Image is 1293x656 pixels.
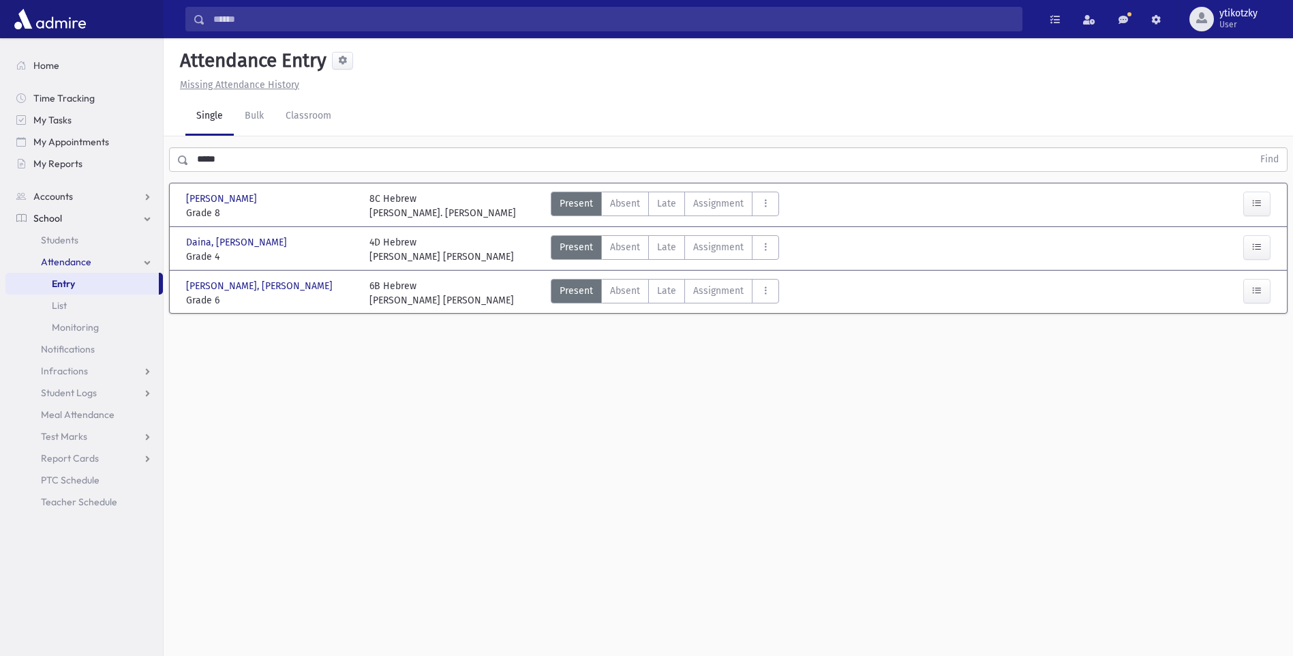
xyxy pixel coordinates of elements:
[369,279,514,308] div: 6B Hebrew [PERSON_NAME] [PERSON_NAME]
[551,192,779,220] div: AttTypes
[52,299,67,312] span: List
[174,49,326,72] h5: Attendance Entry
[5,316,163,338] a: Monitoring
[5,131,163,153] a: My Appointments
[551,279,779,308] div: AttTypes
[41,256,91,268] span: Attendance
[5,229,163,251] a: Students
[5,404,163,426] a: Meal Attendance
[41,474,100,486] span: PTC Schedule
[33,190,73,203] span: Accounts
[33,114,72,126] span: My Tasks
[52,321,99,333] span: Monitoring
[186,235,290,250] span: Daina, [PERSON_NAME]
[1252,148,1287,171] button: Find
[185,98,234,136] a: Single
[560,284,593,298] span: Present
[41,430,87,443] span: Test Marks
[41,343,95,355] span: Notifications
[560,240,593,254] span: Present
[186,206,356,220] span: Grade 8
[5,109,163,131] a: My Tasks
[5,153,163,175] a: My Reports
[5,491,163,513] a: Teacher Schedule
[33,59,59,72] span: Home
[41,408,115,421] span: Meal Attendance
[369,192,516,220] div: 8C Hebrew [PERSON_NAME]. [PERSON_NAME]
[657,196,676,211] span: Late
[5,295,163,316] a: List
[33,92,95,104] span: Time Tracking
[11,5,89,33] img: AdmirePro
[5,273,159,295] a: Entry
[5,447,163,469] a: Report Cards
[52,278,75,290] span: Entry
[5,55,163,76] a: Home
[5,251,163,273] a: Attendance
[610,240,640,254] span: Absent
[610,284,640,298] span: Absent
[275,98,342,136] a: Classroom
[180,79,299,91] u: Missing Attendance History
[5,185,163,207] a: Accounts
[369,235,514,264] div: 4D Hebrew [PERSON_NAME] [PERSON_NAME]
[5,469,163,491] a: PTC Schedule
[186,279,335,293] span: [PERSON_NAME], [PERSON_NAME]
[693,284,744,298] span: Assignment
[657,284,676,298] span: Late
[1219,19,1258,30] span: User
[41,496,117,508] span: Teacher Schedule
[186,192,260,206] span: [PERSON_NAME]
[5,426,163,447] a: Test Marks
[657,240,676,254] span: Late
[610,196,640,211] span: Absent
[560,196,593,211] span: Present
[186,293,356,308] span: Grade 6
[41,452,99,464] span: Report Cards
[234,98,275,136] a: Bulk
[551,235,779,264] div: AttTypes
[5,338,163,360] a: Notifications
[41,234,78,246] span: Students
[693,240,744,254] span: Assignment
[693,196,744,211] span: Assignment
[5,382,163,404] a: Student Logs
[5,87,163,109] a: Time Tracking
[1219,8,1258,19] span: ytikotzky
[41,365,88,377] span: Infractions
[33,136,109,148] span: My Appointments
[174,79,299,91] a: Missing Attendance History
[33,158,82,170] span: My Reports
[186,250,356,264] span: Grade 4
[41,387,97,399] span: Student Logs
[5,360,163,382] a: Infractions
[5,207,163,229] a: School
[205,7,1022,31] input: Search
[33,212,62,224] span: School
